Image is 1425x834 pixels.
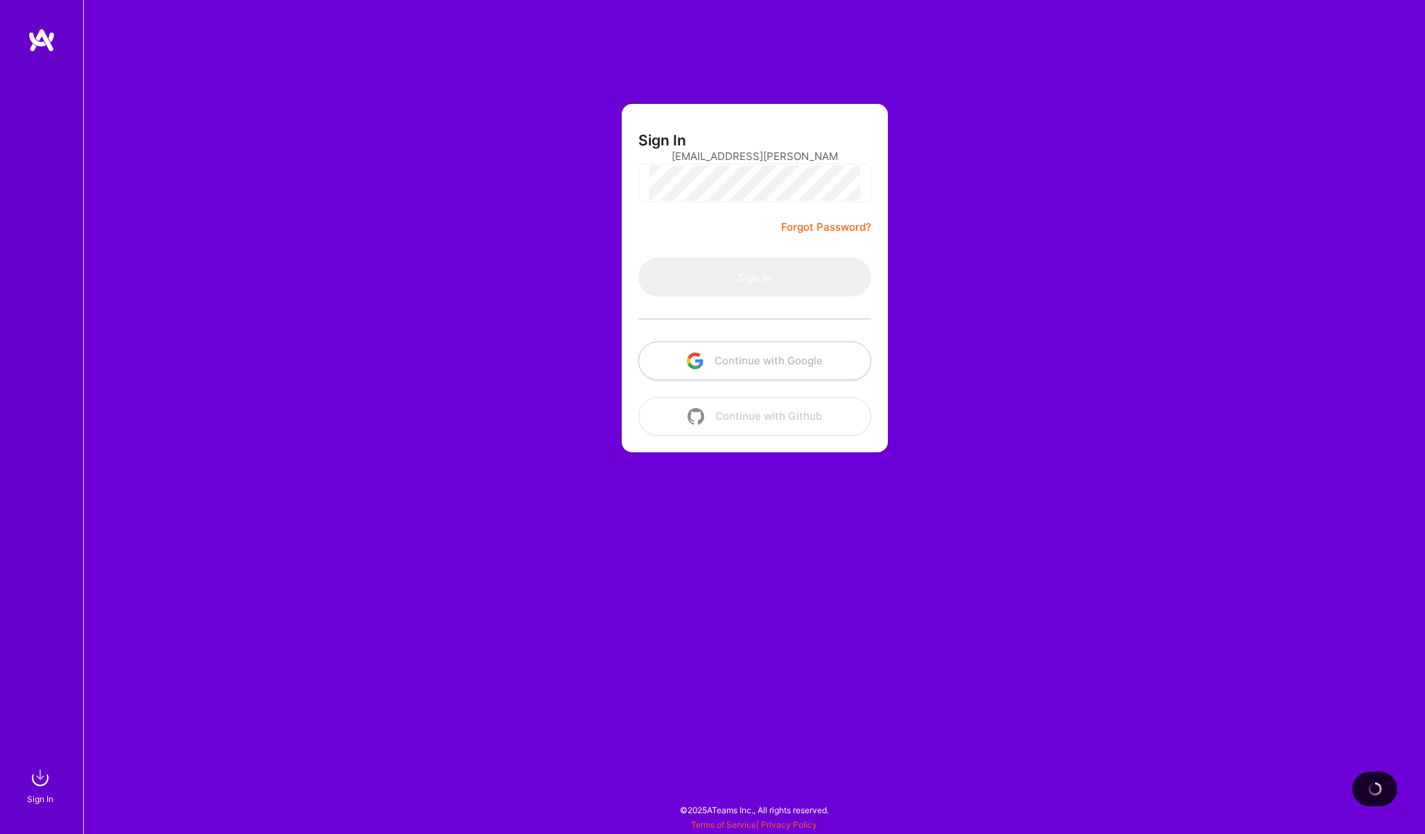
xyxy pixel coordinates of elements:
[672,139,838,174] input: Email...
[688,408,704,425] img: icon
[27,792,53,806] div: Sign In
[761,819,817,830] a: Privacy Policy
[83,792,1425,827] div: © 2025 ATeams Inc., All rights reserved.
[691,819,817,830] span: |
[638,258,871,296] button: Sign In
[29,764,54,806] a: sign inSign In
[781,219,871,236] a: Forgot Password?
[1365,779,1384,798] img: loading
[691,819,756,830] a: Terms of Service
[638,341,871,380] button: Continue with Google
[638,397,871,436] button: Continue with Github
[26,764,54,792] img: sign in
[28,28,55,53] img: logo
[638,132,686,149] h3: Sign In
[687,353,703,369] img: icon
